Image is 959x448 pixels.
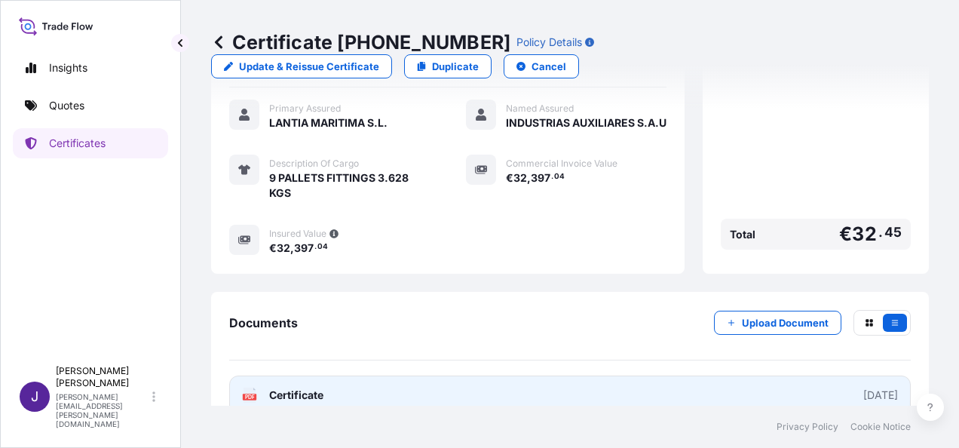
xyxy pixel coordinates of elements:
[863,388,898,403] div: [DATE]
[277,243,290,253] span: 32
[432,59,479,74] p: Duplicate
[504,54,579,78] button: Cancel
[245,394,255,400] text: PDF
[878,228,883,237] span: .
[513,173,527,183] span: 32
[531,173,550,183] span: 397
[551,174,553,180] span: .
[839,225,852,244] span: €
[13,91,168,121] a: Quotes
[777,421,838,433] a: Privacy Policy
[506,115,666,130] span: INDUSTRIAS AUXILIARES S.A.U
[269,243,277,253] span: €
[404,54,492,78] a: Duplicate
[269,170,430,201] span: 9 PALLETS FITTINGS 3.628 KGS
[290,243,294,253] span: ,
[506,173,513,183] span: €
[31,389,38,404] span: J
[884,228,902,237] span: 45
[269,388,323,403] span: Certificate
[850,421,911,433] a: Cookie Notice
[13,53,168,83] a: Insights
[742,315,829,330] p: Upload Document
[506,158,617,170] span: Commercial Invoice Value
[211,30,510,54] p: Certificate [PHONE_NUMBER]
[49,98,84,113] p: Quotes
[56,392,149,428] p: [PERSON_NAME][EMAIL_ADDRESS][PERSON_NAME][DOMAIN_NAME]
[229,376,911,415] a: PDFCertificate[DATE]
[852,225,876,244] span: 32
[714,311,841,335] button: Upload Document
[294,243,314,253] span: 397
[56,365,149,389] p: [PERSON_NAME] [PERSON_NAME]
[269,158,359,170] span: Description Of Cargo
[269,115,388,130] span: LANTIA MARITIMA S.L.
[314,244,317,250] span: .
[730,227,755,242] span: Total
[506,103,574,115] span: Named Assured
[211,54,392,78] a: Update & Reissue Certificate
[317,244,328,250] span: 04
[532,59,566,74] p: Cancel
[269,228,326,240] span: Insured Value
[554,174,565,180] span: 04
[269,103,341,115] span: Primary Assured
[49,136,106,151] p: Certificates
[239,59,379,74] p: Update & Reissue Certificate
[229,315,298,330] span: Documents
[527,173,531,183] span: ,
[49,60,87,75] p: Insights
[13,128,168,158] a: Certificates
[516,35,582,50] p: Policy Details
